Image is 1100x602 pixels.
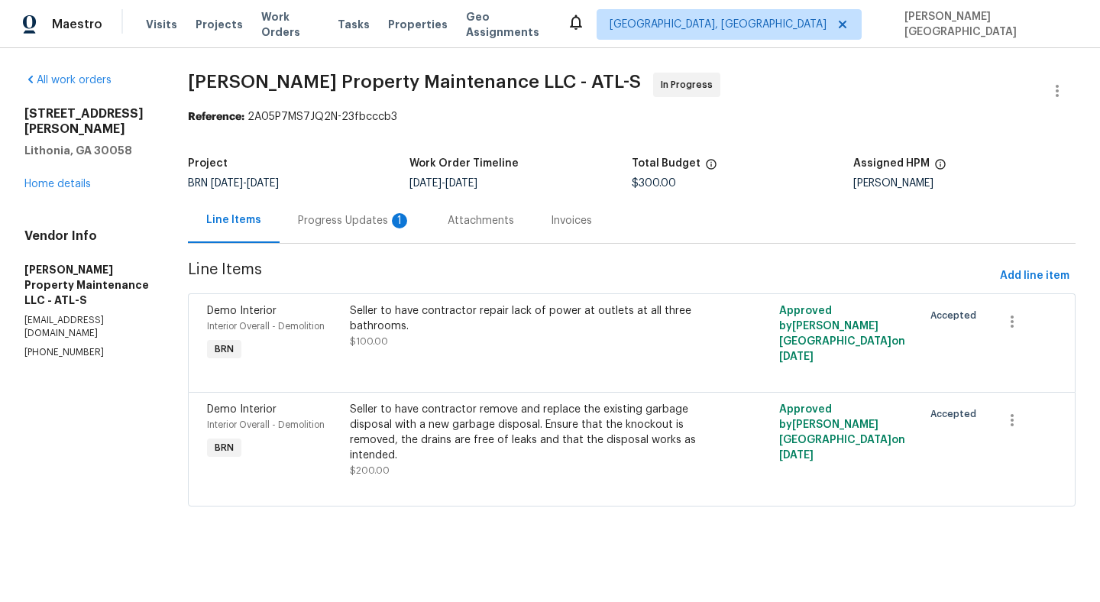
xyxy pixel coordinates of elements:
span: Visits [146,17,177,32]
span: $100.00 [350,337,388,346]
span: BRN [209,341,240,357]
span: [GEOGRAPHIC_DATA], [GEOGRAPHIC_DATA] [610,17,827,32]
h5: Total Budget [632,158,700,169]
span: [DATE] [779,450,814,461]
div: Attachments [448,213,514,228]
b: Reference: [188,112,244,122]
span: - [409,178,477,189]
span: BRN [188,178,279,189]
a: All work orders [24,75,112,86]
span: Approved by [PERSON_NAME][GEOGRAPHIC_DATA] on [779,306,905,362]
button: Add line item [994,262,1076,290]
span: Line Items [188,262,994,290]
span: Projects [196,17,243,32]
span: $300.00 [632,178,676,189]
span: [DATE] [779,351,814,362]
span: [DATE] [409,178,442,189]
a: Home details [24,179,91,189]
span: Maestro [52,17,102,32]
span: Accepted [930,308,982,323]
h5: [PERSON_NAME] Property Maintenance LLC - ATL-S [24,262,151,308]
div: Seller to have contractor remove and replace the existing garbage disposal with a new garbage dis... [350,402,698,463]
span: Demo Interior [207,404,277,415]
span: $200.00 [350,466,390,475]
span: Tasks [338,19,370,30]
span: [DATE] [247,178,279,189]
span: [DATE] [445,178,477,189]
span: [PERSON_NAME][GEOGRAPHIC_DATA] [898,9,1077,40]
span: [PERSON_NAME] Property Maintenance LLC - ATL-S [188,73,641,91]
span: Properties [388,17,448,32]
span: Work Orders [261,9,319,40]
span: Add line item [1000,267,1069,286]
div: Line Items [206,212,261,228]
span: In Progress [661,77,719,92]
h5: Work Order Timeline [409,158,519,169]
div: 2A05P7MS7JQ2N-23fbcccb3 [188,109,1076,125]
h5: Lithonia, GA 30058 [24,143,151,158]
span: Interior Overall - Demolition [207,420,325,429]
h5: Assigned HPM [853,158,930,169]
div: Progress Updates [298,213,411,228]
span: - [211,178,279,189]
div: 1 [392,213,407,228]
span: Accepted [930,406,982,422]
span: The total cost of line items that have been proposed by Opendoor. This sum includes line items th... [705,158,717,178]
span: Interior Overall - Demolition [207,322,325,331]
span: Geo Assignments [466,9,548,40]
span: The hpm assigned to this work order. [934,158,946,178]
span: Demo Interior [207,306,277,316]
h5: Project [188,158,228,169]
span: Approved by [PERSON_NAME][GEOGRAPHIC_DATA] on [779,404,905,461]
h2: [STREET_ADDRESS][PERSON_NAME] [24,106,151,137]
div: Seller to have contractor repair lack of power at outlets at all three bathrooms. [350,303,698,334]
span: BRN [209,440,240,455]
h4: Vendor Info [24,228,151,244]
span: [DATE] [211,178,243,189]
p: [PHONE_NUMBER] [24,346,151,359]
div: [PERSON_NAME] [853,178,1076,189]
div: Invoices [551,213,592,228]
p: [EMAIL_ADDRESS][DOMAIN_NAME] [24,314,151,340]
